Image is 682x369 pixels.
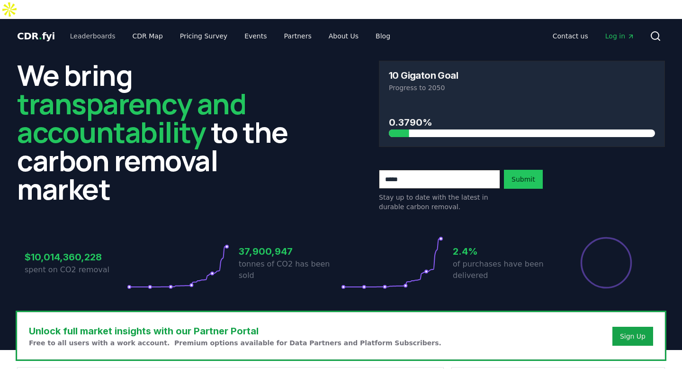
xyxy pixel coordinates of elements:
p: of purchases have been delivered [453,258,555,281]
p: Free to all users with a work account. Premium options available for Data Partners and Platform S... [29,338,441,348]
a: Blog [368,28,398,45]
a: CDR.fyi [17,29,55,43]
a: Partners [277,28,319,45]
h3: 37,900,947 [239,244,341,258]
a: Pricing Survey [172,28,235,45]
h3: 2.4% [453,244,555,258]
p: Stay up to date with the latest in durable carbon removal. [379,193,500,212]
nav: Main [63,28,398,45]
a: Contact us [545,28,596,45]
div: Percentage of sales delivered [580,236,633,289]
span: Log in [605,31,635,41]
p: tonnes of CO2 has been sold [239,258,341,281]
h3: Unlock full market insights with our Partner Portal [29,324,441,338]
a: Leaderboards [63,28,123,45]
span: transparency and accountability [17,84,246,151]
span: CDR fyi [17,30,55,42]
a: CDR Map [125,28,170,45]
p: spent on CO2 removal [25,264,127,276]
span: . [39,30,42,42]
h3: 10 Gigaton Goal [389,71,458,80]
a: Events [237,28,274,45]
a: Sign Up [620,332,646,341]
a: About Us [321,28,366,45]
a: Log in [598,28,642,45]
button: Sign Up [612,327,653,346]
h3: 0.3790% [389,115,655,129]
button: Submit [504,170,543,189]
h2: We bring to the carbon removal market [17,61,303,203]
p: Progress to 2050 [389,83,655,92]
nav: Main [545,28,642,45]
h3: $10,014,360,228 [25,250,127,264]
